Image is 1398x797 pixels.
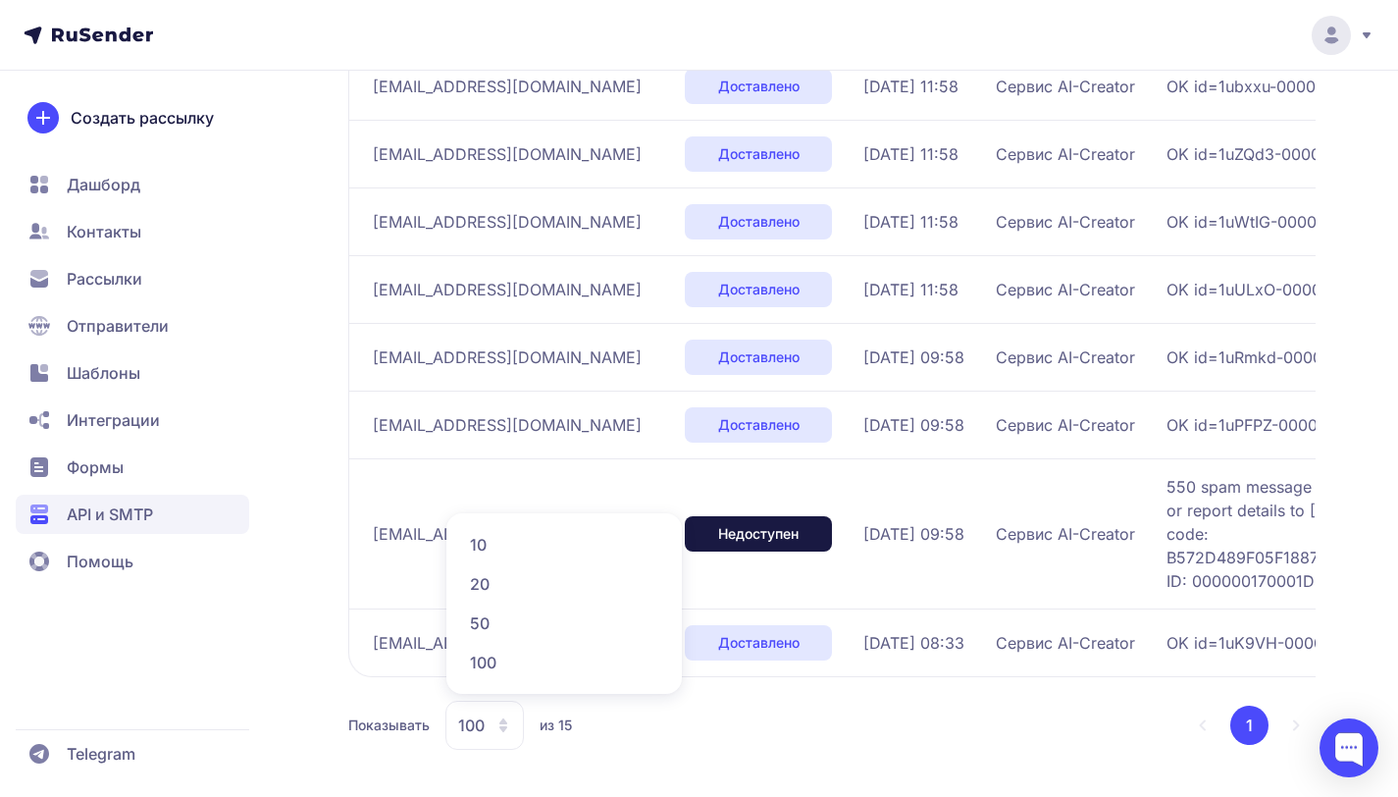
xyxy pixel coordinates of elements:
span: Сервис AI-Creator [996,631,1135,655]
span: Сервис AI-Creator [996,278,1135,301]
span: Показывать [348,716,430,735]
span: [DATE] 09:58 [863,522,964,546]
span: Сервис AI-Creator [996,75,1135,98]
span: Сервис AI-Creator [996,142,1135,166]
span: Доставлено [718,144,800,164]
span: [EMAIL_ADDRESS][DOMAIN_NAME] [373,75,642,98]
span: [EMAIL_ADDRESS][DOMAIN_NAME] [373,345,642,369]
span: Отправители [67,314,169,338]
span: Сервис AI-Creator [996,210,1135,234]
span: [EMAIL_ADDRESS][DOMAIN_NAME] [373,413,642,437]
span: Сервис AI-Creator [996,345,1135,369]
span: Доставлено [718,77,800,96]
span: [EMAIL_ADDRESS][DOMAIN_NAME] [373,142,642,166]
span: [DATE] 09:58 [863,345,964,369]
span: Доставлено [718,633,800,653]
span: 50 [458,604,670,643]
span: Доставлено [718,415,800,435]
span: Дашборд [67,173,140,196]
span: Шаблоны [67,361,140,385]
span: Сервис AI-Creator [996,522,1135,546]
span: Интеграции [67,408,160,432]
span: Рассылки [67,267,142,291]
span: Недоступен [718,524,799,544]
span: Сервис AI-Creator [996,413,1135,437]
span: 20 [458,564,670,604]
span: 100 [458,714,485,737]
span: Доставлено [718,212,800,232]
span: Доставлено [718,280,800,299]
span: [DATE] 09:58 [863,413,964,437]
span: [DATE] 11:58 [863,210,958,234]
span: [EMAIL_ADDRESS][DOMAIN_NAME] [373,522,642,546]
span: из 15 [540,716,572,735]
a: Telegram [16,734,249,773]
span: [EMAIL_ADDRESS][DOMAIN_NAME] [373,278,642,301]
span: Доставлено [718,347,800,367]
span: Создать рассылку [71,106,214,130]
span: [DATE] 11:58 [863,75,958,98]
span: [DATE] 11:58 [863,142,958,166]
span: Контакты [67,220,141,243]
span: Помощь [67,550,133,573]
span: [DATE] 11:58 [863,278,958,301]
span: [DATE] 08:33 [863,631,964,655]
span: [EMAIL_ADDRESS][DOMAIN_NAME] [373,631,642,655]
span: API и SMTP [67,503,153,526]
span: [EMAIL_ADDRESS][DOMAIN_NAME] [373,210,642,234]
span: 10 [458,525,670,564]
span: Формы [67,455,124,479]
span: Telegram [67,742,135,766]
span: 100 [458,643,670,682]
button: 1 [1230,706,1269,745]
